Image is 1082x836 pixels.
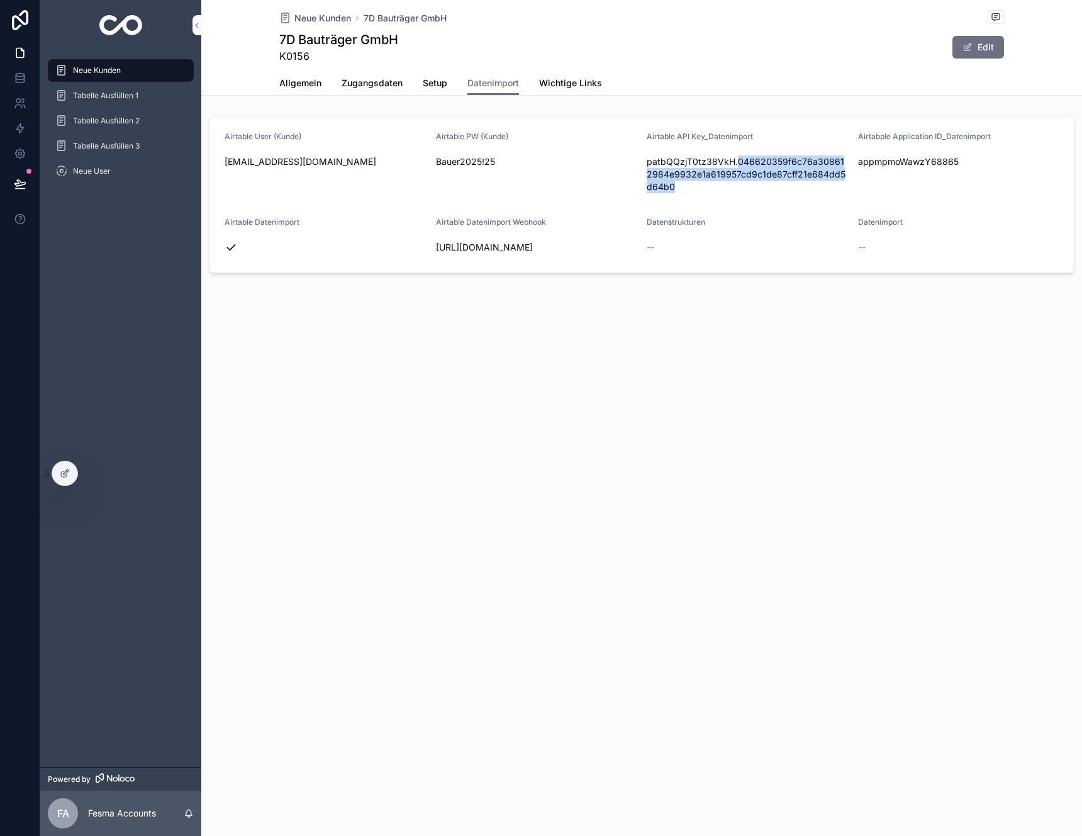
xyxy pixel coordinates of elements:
[436,155,637,168] span: Bauer2025!25
[48,774,91,784] span: Powered by
[73,65,121,76] span: Neue Kunden
[858,155,1059,168] span: appmpmoWawzY68865
[73,141,140,151] span: Tabelle Ausfüllen 3
[279,72,321,97] a: Allgemein
[342,77,403,89] span: Zugangsdaten
[952,36,1004,59] button: Edit
[647,217,705,227] span: Datenstrukturen
[88,807,156,820] p: Fesma Accounts
[73,91,138,101] span: Tabelle Ausfüllen 1
[48,84,194,107] a: Tabelle Ausfüllen 1
[279,77,321,89] span: Allgemein
[48,135,194,157] a: Tabelle Ausfüllen 3
[279,48,398,64] span: K0156
[423,77,447,89] span: Setup
[225,132,301,141] span: Airtable User (Kunde)
[73,166,111,176] span: Neue User
[539,72,602,97] a: Wichtige Links
[436,217,546,227] span: Airtable Datenimport Webhook
[858,132,991,141] span: Airtabple Application ID_Datenimport
[99,15,143,35] img: App logo
[57,806,69,821] span: FA
[647,155,848,193] span: patbQQzjT0tz38VkH.046620359f6c76a308612984e9932e1a619957cd9c1de87cff21e684dd5d64b0
[539,77,602,89] span: Wichtige Links
[40,50,201,199] div: scrollable content
[225,155,426,168] span: [EMAIL_ADDRESS][DOMAIN_NAME]
[858,241,866,254] span: --
[225,217,299,227] span: Airtable Datenimport
[647,241,654,254] span: --
[73,116,140,126] span: Tabelle Ausfüllen 2
[48,160,194,183] a: Neue User
[436,241,637,254] span: [URL][DOMAIN_NAME]
[467,72,519,96] a: Datenimport
[647,132,753,141] span: Airtable API Key_Datenimport
[48,110,194,132] a: Tabelle Ausfüllen 2
[279,12,351,25] a: Neue Kunden
[423,72,447,97] a: Setup
[467,77,519,89] span: Datenimport
[48,59,194,82] a: Neue Kunden
[436,132,508,141] span: Airtable PW (Kunde)
[364,12,447,25] a: 7D Bauträger GmbH
[279,31,398,48] h1: 7D Bauträger GmbH
[40,767,201,791] a: Powered by
[294,12,351,25] span: Neue Kunden
[858,217,903,227] span: Datenimport
[342,72,403,97] a: Zugangsdaten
